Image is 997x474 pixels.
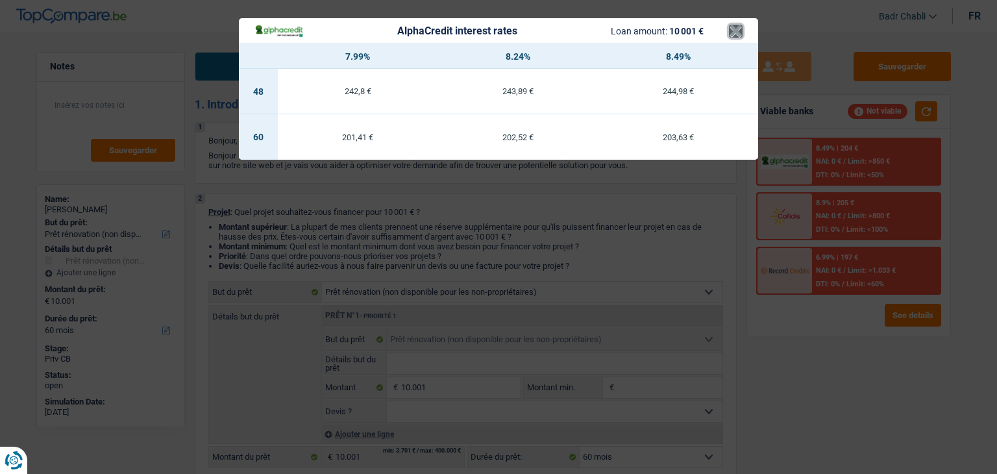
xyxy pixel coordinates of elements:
[239,114,278,160] td: 60
[438,133,598,142] div: 202,52 €
[438,87,598,95] div: 243,89 €
[239,69,278,114] td: 48
[278,44,438,69] th: 7.99%
[397,26,517,36] div: AlphaCredit interest rates
[598,44,758,69] th: 8.49%
[598,87,758,95] div: 244,98 €
[438,44,598,69] th: 8.24%
[729,25,743,38] button: ×
[611,26,667,36] span: Loan amount:
[669,26,704,36] span: 10 001 €
[278,133,438,142] div: 201,41 €
[598,133,758,142] div: 203,63 €
[278,87,438,95] div: 242,8 €
[254,23,304,38] img: AlphaCredit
